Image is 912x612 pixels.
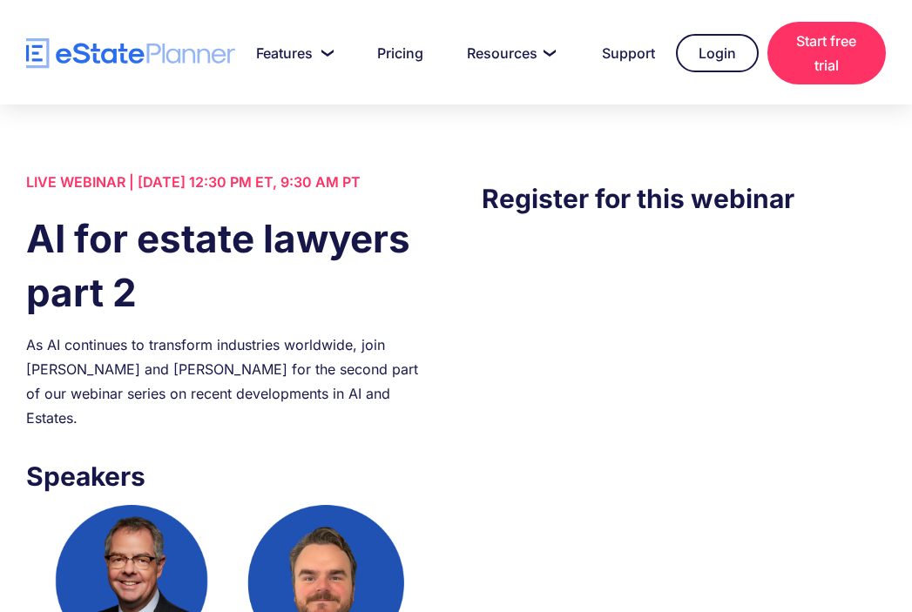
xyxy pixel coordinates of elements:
a: Login [676,34,759,72]
a: Resources [446,36,572,71]
h3: Speakers [26,456,430,496]
a: Support [581,36,667,71]
iframe: Form 0 [482,253,886,549]
h3: Register for this webinar [482,178,886,219]
a: Pricing [356,36,436,71]
a: home [26,38,235,69]
div: LIVE WEBINAR | [DATE] 12:30 PM ET, 9:30 AM PT [26,170,430,194]
a: Features [235,36,348,71]
div: As AI continues to transform industries worldwide, join [PERSON_NAME] and [PERSON_NAME] for the s... [26,333,430,430]
h1: AI for estate lawyers part 2 [26,212,430,319]
a: Start free trial [767,22,886,84]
